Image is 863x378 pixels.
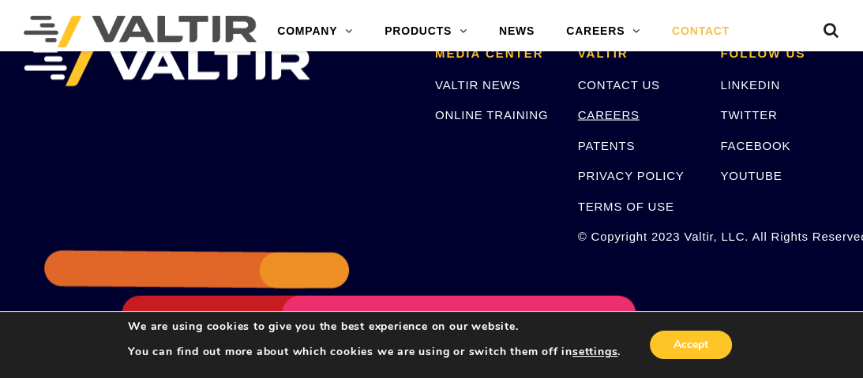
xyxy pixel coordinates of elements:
a: NEWS [483,16,550,47]
h2: MEDIA CENTER [435,47,554,61]
h2: VALTIR [578,47,697,61]
h2: FOLLOW US [720,47,839,61]
a: TERMS OF USE [578,200,674,213]
a: PRIVACY POLICY [578,169,685,182]
p: You can find out more about which cookies we are using or switch them off in . [128,345,621,359]
img: VALTIR [24,47,310,87]
p: We are using cookies to give you the best experience on our website. [128,320,621,334]
a: TWITTER [720,108,777,122]
a: ONLINE TRAINING [435,108,548,122]
button: settings [572,345,617,359]
p: © Copyright 2023 Valtir, LLC. All Rights Reserved. [578,227,697,245]
a: PATENTS [578,139,636,152]
img: Valtir [24,16,257,47]
a: CONTACT [656,16,745,47]
a: PRODUCTS [369,16,483,47]
button: Accept [650,331,732,359]
a: LINKEDIN [720,78,780,92]
a: FACEBOOK [720,139,790,152]
a: VALTIR NEWS [435,78,520,92]
a: COMPANY [261,16,369,47]
a: CAREERS [550,16,656,47]
a: CAREERS [578,108,640,122]
a: YOUTUBE [720,169,782,182]
a: CONTACT US [578,78,660,92]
